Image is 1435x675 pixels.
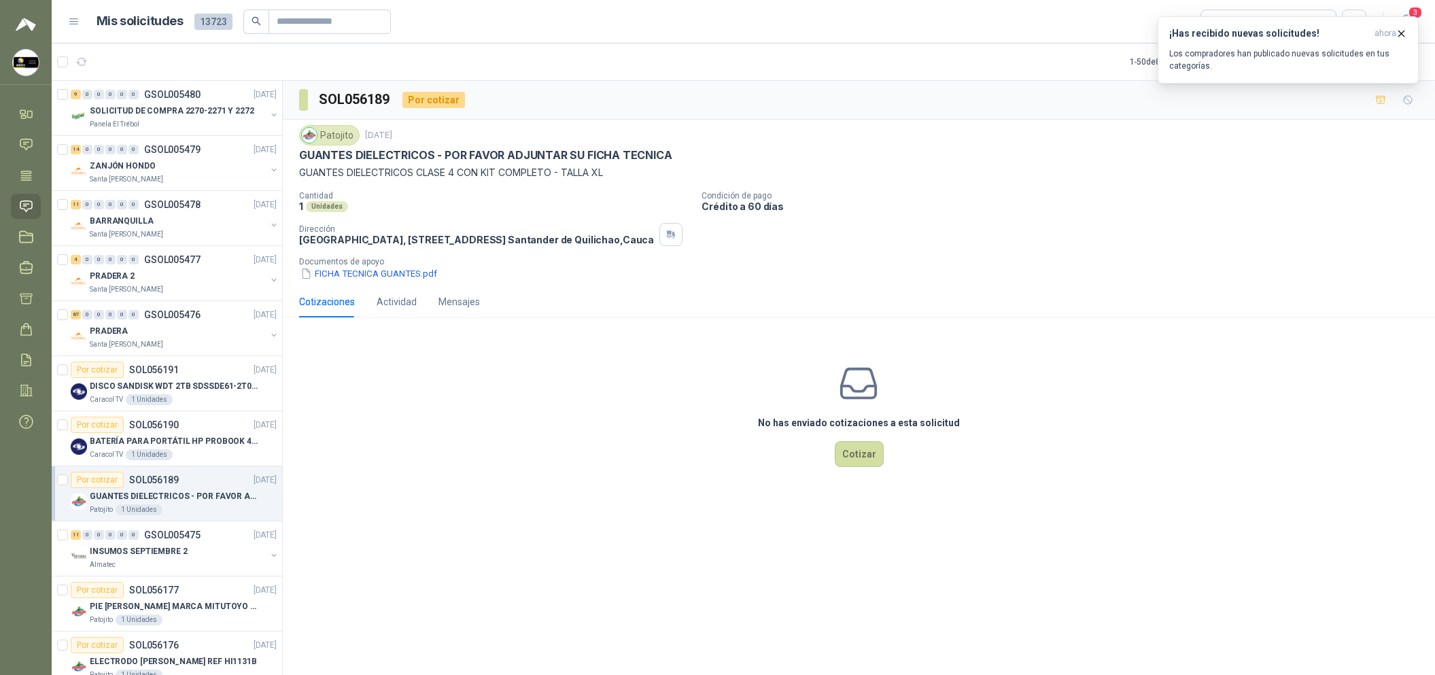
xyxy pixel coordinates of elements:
[71,310,81,319] div: 87
[117,145,127,154] div: 0
[71,530,81,540] div: 11
[299,234,654,245] p: [GEOGRAPHIC_DATA], [STREET_ADDRESS] Santander de Quilichao , Cauca
[117,200,127,209] div: 0
[254,198,277,211] p: [DATE]
[254,254,277,266] p: [DATE]
[71,659,87,675] img: Company Logo
[71,255,81,264] div: 4
[71,252,279,295] a: 4 0 0 0 0 0 GSOL005477[DATE] Company LogoPRADERA 2Santa [PERSON_NAME]
[71,362,124,378] div: Por cotizar
[144,255,201,264] p: GSOL005477
[105,310,116,319] div: 0
[365,129,392,142] p: [DATE]
[71,494,87,510] img: Company Logo
[90,394,123,405] p: Caracol TV
[90,655,257,668] p: ELECTRODO [PERSON_NAME] REF HI1131B
[94,200,104,209] div: 0
[52,576,282,631] a: Por cotizarSOL056177[DATE] Company LogoPIE [PERSON_NAME] MARCA MITUTOYO REF [PHONE_NUMBER]Patojit...
[52,356,282,411] a: Por cotizarSOL056191[DATE] Company LogoDISCO SANDISK WDT 2TB SDSSDE61-2T00-G25 BATERÍA PARA PORTÁ...
[90,105,254,118] p: SOLICITUD DE COMPRA 2270-2271 Y 2272
[129,420,179,430] p: SOL056190
[71,200,81,209] div: 11
[82,200,92,209] div: 0
[71,637,124,653] div: Por cotizar
[82,310,92,319] div: 0
[90,174,163,185] p: Santa [PERSON_NAME]
[71,141,279,185] a: 14 0 0 0 0 0 GSOL005479[DATE] Company LogoZANJÓN HONDOSanta [PERSON_NAME]
[71,438,87,455] img: Company Logo
[90,449,123,460] p: Caracol TV
[702,201,1430,212] p: Crédito a 60 días
[299,148,672,162] p: GUANTES DIELECTRICOS - POR FAVOR ADJUNTAR SU FICHA TECNICA
[144,200,201,209] p: GSOL005478
[82,255,92,264] div: 0
[254,529,277,542] p: [DATE]
[90,559,116,570] p: Almatec
[90,270,135,283] p: PRADERA 2
[71,417,124,433] div: Por cotizar
[71,273,87,290] img: Company Logo
[71,472,124,488] div: Por cotizar
[144,530,201,540] p: GSOL005475
[90,119,139,130] p: Panela El Trébol
[319,89,392,110] h3: SOL056189
[90,160,156,173] p: ZANJÓN HONDO
[97,12,184,31] h1: Mis solicitudes
[377,294,417,309] div: Actividad
[1408,6,1423,19] span: 3
[105,145,116,154] div: 0
[194,14,232,30] span: 13723
[129,640,179,650] p: SOL056176
[144,145,201,154] p: GSOL005479
[254,364,277,377] p: [DATE]
[758,415,960,430] h3: No has enviado cotizaciones a esta solicitud
[299,201,303,212] p: 1
[129,365,179,375] p: SOL056191
[299,266,438,281] button: FICHA TECNICA GUANTES.pdf
[129,475,179,485] p: SOL056189
[90,435,259,448] p: BATERÍA PARA PORTÁTIL HP PROBOOK 430 G8
[306,201,348,212] div: Unidades
[116,615,162,625] div: 1 Unidades
[1375,28,1396,39] span: ahora
[252,16,261,26] span: search
[254,143,277,156] p: [DATE]
[82,90,92,99] div: 0
[254,88,277,101] p: [DATE]
[299,165,1419,180] p: GUANTES DIELECTRICOS CLASE 4 CON KIT COMPLETO - TALLA XL
[94,90,104,99] div: 0
[299,257,1430,266] p: Documentos de apoyo
[71,163,87,179] img: Company Logo
[52,411,282,466] a: Por cotizarSOL056190[DATE] Company LogoBATERÍA PARA PORTÁTIL HP PROBOOK 430 G8Caracol TV1 Unidades
[299,224,654,234] p: Dirección
[82,145,92,154] div: 0
[1169,28,1369,39] h3: ¡Has recibido nuevas solicitudes!
[90,600,259,613] p: PIE [PERSON_NAME] MARCA MITUTOYO REF [PHONE_NUMBER]
[94,530,104,540] div: 0
[117,530,127,540] div: 0
[105,90,116,99] div: 0
[105,530,116,540] div: 0
[1394,10,1419,34] button: 3
[90,380,259,393] p: DISCO SANDISK WDT 2TB SDSSDE61-2T00-G25 BATERÍA PARA PORTÁTIL HP PROBOOK 430 G8
[105,200,116,209] div: 0
[71,582,124,598] div: Por cotizar
[128,255,139,264] div: 0
[117,310,127,319] div: 0
[128,530,139,540] div: 0
[129,585,179,595] p: SOL056177
[302,128,317,143] img: Company Logo
[702,191,1430,201] p: Condición de pago
[128,145,139,154] div: 0
[71,86,279,130] a: 9 0 0 0 0 0 GSOL005480[DATE] Company LogoSOLICITUD DE COMPRA 2270-2271 Y 2272Panela El Trébol
[254,584,277,597] p: [DATE]
[90,504,113,515] p: Patojito
[128,310,139,319] div: 0
[126,449,173,460] div: 1 Unidades
[13,50,39,75] img: Company Logo
[126,394,173,405] div: 1 Unidades
[1158,16,1419,84] button: ¡Has recibido nuevas solicitudes!ahora Los compradores han publicado nuevas solicitudes en tus ca...
[90,545,188,558] p: INSUMOS SEPTIEMBRE 2
[71,218,87,235] img: Company Logo
[94,145,104,154] div: 0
